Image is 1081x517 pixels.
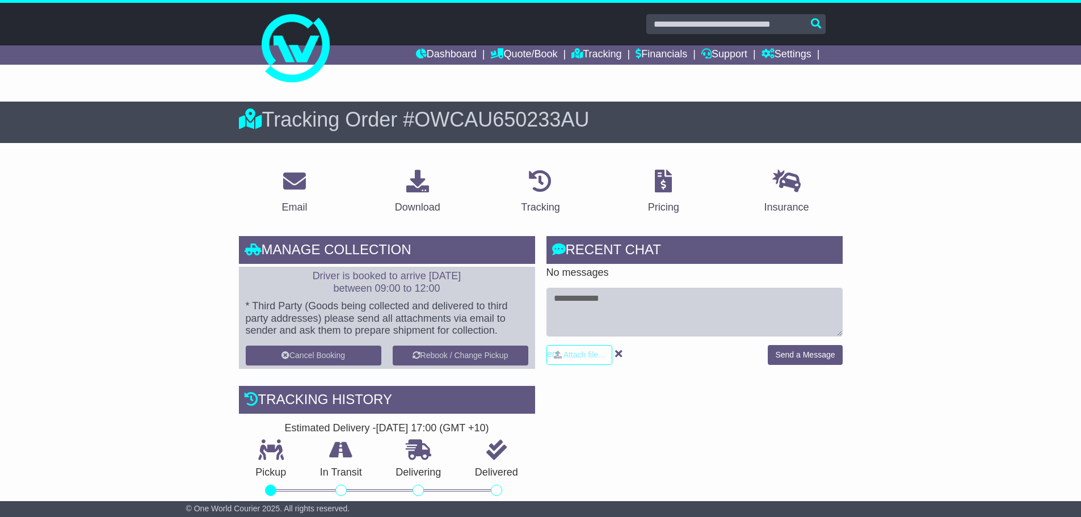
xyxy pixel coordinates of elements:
[274,166,314,219] a: Email
[521,200,560,215] div: Tracking
[281,200,307,215] div: Email
[246,270,528,295] p: Driver is booked to arrive [DATE] between 09:00 to 12:00
[416,45,477,65] a: Dashboard
[571,45,621,65] a: Tracking
[246,300,528,337] p: * Third Party (Goods being collected and delivered to third party addresses) please send all atta...
[186,504,350,513] span: © One World Courier 2025. All rights reserved.
[764,200,809,215] div: Insurance
[546,236,843,267] div: RECENT CHAT
[239,386,535,417] div: Tracking history
[636,45,687,65] a: Financials
[768,345,842,365] button: Send a Message
[239,107,843,132] div: Tracking Order #
[246,346,381,365] button: Cancel Booking
[757,166,817,219] a: Insurance
[458,466,535,479] p: Delivered
[546,267,843,279] p: No messages
[762,45,811,65] a: Settings
[395,200,440,215] div: Download
[701,45,747,65] a: Support
[414,108,589,131] span: OWCAU650233AU
[641,166,687,219] a: Pricing
[239,236,535,267] div: Manage collection
[303,466,379,479] p: In Transit
[239,422,535,435] div: Estimated Delivery -
[648,200,679,215] div: Pricing
[239,466,304,479] p: Pickup
[388,166,448,219] a: Download
[514,166,567,219] a: Tracking
[490,45,557,65] a: Quote/Book
[393,346,528,365] button: Rebook / Change Pickup
[379,466,459,479] p: Delivering
[376,422,489,435] div: [DATE] 17:00 (GMT +10)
